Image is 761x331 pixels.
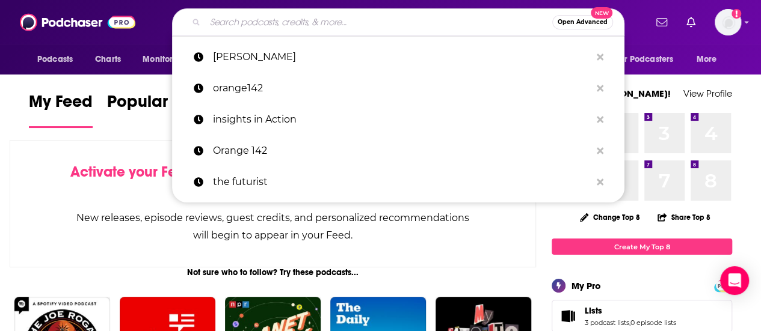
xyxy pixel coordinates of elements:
a: Lists [556,308,580,324]
a: [PERSON_NAME] [172,41,624,73]
span: Charts [95,51,121,68]
a: Popular Feed [107,91,209,128]
a: Show notifications dropdown [652,12,672,32]
span: Popular Feed [107,91,209,119]
img: User Profile [715,9,741,35]
a: Charts [87,48,128,71]
input: Search podcasts, credits, & more... [205,13,552,32]
div: My Pro [572,280,601,291]
button: Show profile menu [715,9,741,35]
a: Create My Top 8 [552,238,732,255]
span: Activate your Feed [70,163,194,181]
a: My Feed [29,91,93,128]
button: open menu [608,48,691,71]
span: My Feed [29,91,93,119]
span: For Podcasters [615,51,673,68]
p: insights in Action [213,104,591,135]
a: 0 episode lists [630,318,676,327]
img: Podchaser - Follow, Share and Rate Podcasts [20,11,135,34]
a: insights in Action [172,104,624,135]
div: New releases, episode reviews, guest credits, and personalized recommendations will begin to appe... [70,209,475,244]
a: Lists [585,305,676,316]
span: Lists [585,305,602,316]
a: 3 podcast lists [585,318,629,327]
span: PRO [716,281,730,290]
span: Open Advanced [558,19,608,25]
span: , [629,318,630,327]
span: Monitoring [143,51,185,68]
div: by following Podcasts, Creators, Lists, and other Users! [70,163,475,198]
svg: Add a profile image [732,9,741,19]
a: PRO [716,281,730,290]
button: Open AdvancedNew [552,15,613,29]
a: Orange 142 [172,135,624,166]
button: Share Top 8 [657,205,711,229]
a: orange142 [172,73,624,104]
div: Open Intercom Messenger [720,266,749,295]
span: Podcasts [37,51,73,68]
span: New [591,7,612,19]
p: the futurist [213,166,591,198]
button: Change Top 8 [573,210,647,225]
a: Show notifications dropdown [682,12,700,32]
a: View Profile [683,88,732,99]
a: the futurist [172,166,624,198]
p: Ashwin Navin [213,41,591,73]
div: Not sure who to follow? Try these podcasts... [10,267,536,278]
button: open menu [29,48,88,71]
div: Search podcasts, credits, & more... [172,8,624,36]
button: open menu [134,48,201,71]
button: open menu [688,48,732,71]
p: Orange 142 [213,135,591,166]
p: orange142 [213,73,591,104]
span: Logged in as crenshawcomms [715,9,741,35]
span: More [697,51,717,68]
